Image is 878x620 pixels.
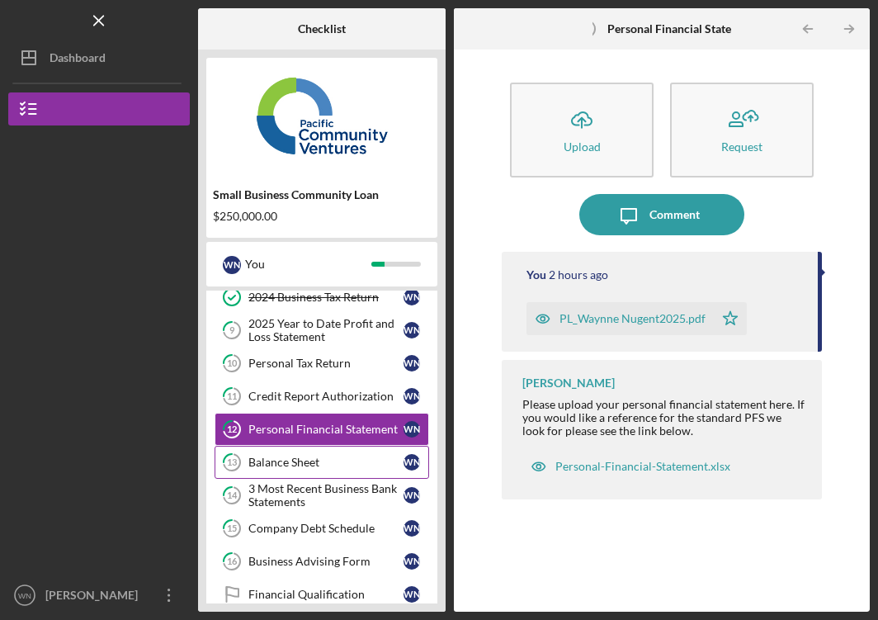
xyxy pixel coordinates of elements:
[404,289,420,305] div: W N
[245,250,371,278] div: You
[649,194,700,235] div: Comment
[248,357,404,370] div: Personal Tax Return
[227,523,237,534] tspan: 15
[248,555,404,568] div: Business Advising Form
[215,314,429,347] a: 92025 Year to Date Profit and Loss StatementWN
[404,520,420,537] div: W N
[227,358,238,369] tspan: 10
[227,424,237,435] tspan: 12
[41,579,149,616] div: [PERSON_NAME]
[227,457,237,468] tspan: 13
[559,312,706,325] div: PL_Waynne Nugent2025.pdf
[229,325,235,336] tspan: 9
[215,479,429,512] a: 143 Most Recent Business Bank StatementsWN
[522,450,739,483] button: Personal-Financial-Statement.xlsx
[248,390,404,403] div: Credit Report Authorization
[579,194,744,235] button: Comment
[248,522,404,535] div: Company Debt Schedule
[215,446,429,479] a: 13Balance SheetWN
[223,256,241,274] div: W N
[248,423,404,436] div: Personal Financial Statement
[213,210,431,223] div: $250,000.00
[670,83,814,177] button: Request
[227,556,238,567] tspan: 16
[248,317,404,343] div: 2025 Year to Date Profit and Loss Statement
[8,41,190,74] button: Dashboard
[404,322,420,338] div: W N
[404,421,420,438] div: W N
[215,578,429,611] a: Financial QualificationWN
[404,487,420,504] div: W N
[248,291,404,304] div: 2024 Business Tax Return
[206,66,437,165] img: Product logo
[8,579,190,612] button: WN[PERSON_NAME]
[510,83,654,177] button: Upload
[522,376,615,390] div: [PERSON_NAME]
[526,268,546,282] div: You
[248,456,404,469] div: Balance Sheet
[564,140,601,153] div: Upload
[213,188,431,201] div: Small Business Community Loan
[607,22,758,35] b: Personal Financial Statement
[404,553,420,570] div: W N
[549,268,608,282] time: 2025-09-18 20:26
[298,22,346,35] b: Checklist
[215,380,429,413] a: 11Credit Report AuthorizationWN
[404,355,420,372] div: W N
[404,388,420,405] div: W N
[404,454,420,471] div: W N
[215,545,429,578] a: 16Business Advising FormWN
[522,398,805,438] div: Please upload your personal financial statement here. If you would like a reference for the stand...
[227,391,237,402] tspan: 11
[555,460,730,473] div: Personal-Financial-Statement.xlsx
[50,41,106,78] div: Dashboard
[215,347,429,380] a: 10Personal Tax ReturnWN
[248,588,404,601] div: Financial Qualification
[18,591,31,600] text: WN
[215,512,429,545] a: 15Company Debt ScheduleWN
[526,302,747,335] button: PL_Waynne Nugent2025.pdf
[227,490,238,501] tspan: 14
[215,281,429,314] a: 2024 Business Tax ReturnWN
[721,140,762,153] div: Request
[215,413,429,446] a: 12Personal Financial StatementWN
[404,586,420,603] div: W N
[248,482,404,509] div: 3 Most Recent Business Bank Statements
